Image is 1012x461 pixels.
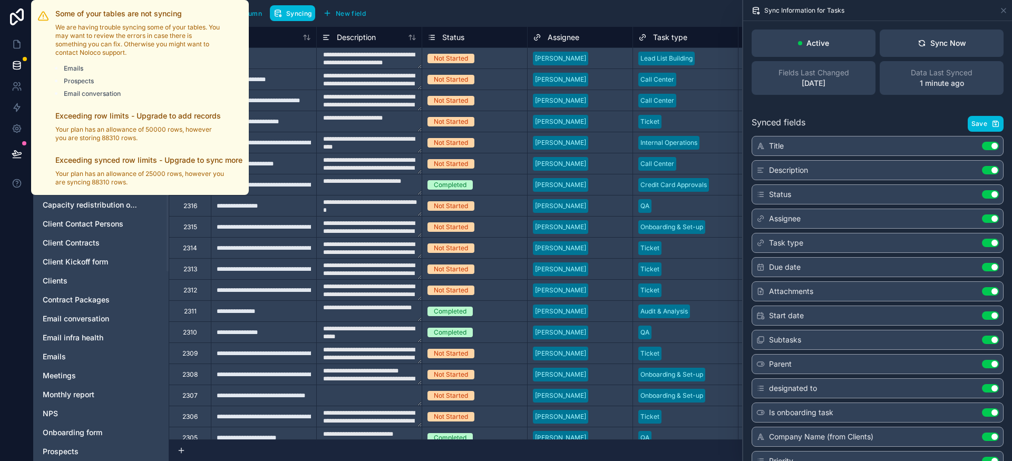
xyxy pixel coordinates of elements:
[535,222,586,232] div: [PERSON_NAME]
[43,332,139,343] a: Email infra health
[43,427,102,438] span: Onboarding form
[764,6,844,15] span: Sync Information for Tasks
[535,391,586,400] div: [PERSON_NAME]
[640,370,703,379] div: Onboarding & Set-up
[64,77,242,85] a: Prospects
[535,117,586,126] div: [PERSON_NAME]
[779,67,849,78] span: Fields Last Changed
[806,38,829,48] p: Active
[434,180,466,190] div: Completed
[38,386,164,403] div: Monthly report
[434,370,468,379] div: Not Started
[64,90,121,98] span: Email conversation
[640,117,659,126] div: Ticket
[43,200,139,210] a: Capacity redistribution order
[43,389,94,400] span: Monthly report
[640,243,659,253] div: Ticket
[183,265,197,273] div: 2313
[769,359,792,369] span: Parent
[769,335,801,345] span: Subtasks
[769,189,791,200] span: Status
[38,253,164,270] div: Client Kickoff form
[653,32,687,43] span: Task type
[182,349,198,358] div: 2309
[183,244,197,252] div: 2314
[38,272,164,289] div: Clients
[38,367,164,384] div: Meetings
[55,111,242,121] h2: Exceeding row limits - Upgrade to add records
[55,170,224,187] p: Your plan has an allowance of 25000 rows, however you are syncing 88310 rows.
[43,276,139,286] a: Clients
[319,5,369,21] button: New field
[535,286,586,295] div: [PERSON_NAME]
[640,201,649,211] div: QA
[434,159,468,169] div: Not Started
[640,180,707,190] div: Credit Card Approvals
[38,443,164,460] div: Prospects
[535,412,586,421] div: [PERSON_NAME]
[535,433,586,443] div: [PERSON_NAME]
[971,120,987,128] span: Save
[769,431,873,442] span: Company Name (from Clients)
[43,295,110,305] span: Contract Packages
[434,201,468,211] div: Not Started
[434,264,468,274] div: Not Started
[769,407,833,418] span: Is onboarding task
[434,138,468,148] div: Not Started
[43,351,66,362] span: Emails
[640,412,659,421] div: Ticket
[43,351,139,362] a: Emails
[55,125,224,142] p: Your plan has an allowance of 50000 rows, however you are storing 88310 rows.
[535,243,586,253] div: [PERSON_NAME]
[43,446,79,457] span: Prospects
[535,159,586,169] div: [PERSON_NAME]
[183,328,197,337] div: 2310
[55,8,242,19] h2: Some of your tables are not syncing
[535,138,586,148] div: [PERSON_NAME]
[640,328,649,337] div: QA
[43,276,67,286] span: Clients
[548,32,579,43] span: Assignee
[752,116,805,132] span: Synced fields
[43,408,58,419] span: NPS
[640,286,659,295] div: Ticket
[640,264,659,274] div: Ticket
[535,201,586,211] div: [PERSON_NAME]
[769,262,801,272] span: Due date
[64,64,242,73] a: Emails
[434,54,468,63] div: Not Started
[43,313,139,324] a: Email conversation
[43,313,109,324] span: Email conversation
[640,96,674,105] div: Call Center
[184,307,197,316] div: 2311
[535,349,586,358] div: [PERSON_NAME]
[434,433,466,443] div: Completed
[434,412,468,421] div: Not Started
[270,5,315,21] button: Syncing
[535,307,586,316] div: [PERSON_NAME]
[769,238,803,248] span: Task type
[434,243,468,253] div: Not Started
[38,405,164,422] div: NPS
[802,78,825,89] p: [DATE]
[38,291,164,308] div: Contract Packages
[769,310,804,321] span: Start date
[434,328,466,337] div: Completed
[920,78,964,89] p: 1 minute ago
[38,215,164,232] div: Client Contact Persons
[911,67,972,78] span: Data Last Synced
[535,54,586,63] div: [PERSON_NAME]
[182,391,198,400] div: 2307
[434,96,468,105] div: Not Started
[535,180,586,190] div: [PERSON_NAME]
[43,370,76,381] span: Meetings
[43,257,108,267] span: Client Kickoff form
[38,197,164,213] div: Capacity redistribution order
[38,234,164,251] div: Client Contracts
[43,408,139,419] a: NPS
[64,77,94,85] span: Prospects
[640,433,649,443] div: QA
[434,75,468,84] div: Not Started
[535,264,586,274] div: [PERSON_NAME]
[286,9,312,17] span: Syncing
